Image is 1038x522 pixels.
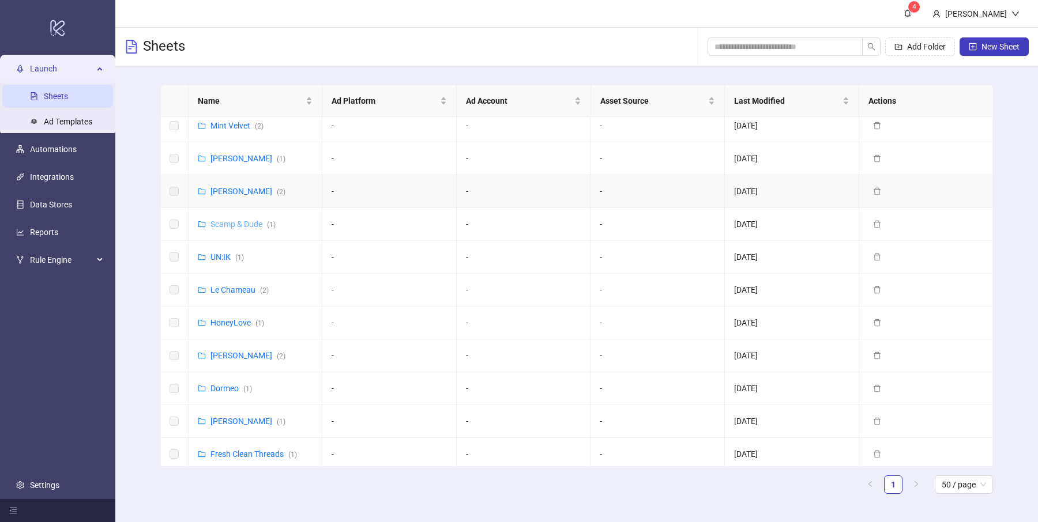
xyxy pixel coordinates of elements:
[322,339,457,372] td: -
[725,175,859,208] td: [DATE]
[969,43,977,51] span: plus-square
[873,319,881,327] span: delete
[260,286,269,294] span: ( 2 )
[725,208,859,241] td: [DATE]
[907,475,926,494] button: right
[885,37,955,56] button: Add Folder
[198,286,206,294] span: folder
[725,307,859,339] td: [DATE]
[457,339,591,372] td: -
[591,274,725,307] td: -
[725,109,859,142] td: [DATE]
[907,42,946,51] span: Add Folder
[725,372,859,405] td: [DATE]
[913,481,920,487] span: right
[591,372,725,405] td: -
[873,220,881,228] span: delete
[210,220,276,229] a: Scamp & Dude(1)
[1011,10,1020,18] span: down
[591,339,725,372] td: -
[873,351,881,360] span: delete
[873,384,881,392] span: delete
[859,85,994,117] th: Actions
[932,10,941,18] span: user
[44,117,92,126] a: Ad Templates
[873,154,881,162] span: delete
[243,385,252,393] span: ( 1 )
[288,451,297,459] span: ( 1 )
[277,352,285,360] span: ( 2 )
[235,254,244,262] span: ( 1 )
[30,145,77,154] a: Automations
[885,476,902,493] a: 1
[322,175,457,208] td: -
[198,187,206,195] span: folder
[322,405,457,438] td: -
[277,418,285,426] span: ( 1 )
[894,43,902,51] span: folder-add
[44,92,68,101] a: Sheets
[198,94,304,107] span: Name
[591,405,725,438] td: -
[591,208,725,241] td: -
[734,94,840,107] span: Last Modified
[591,85,725,117] th: Asset Source
[210,121,264,130] a: Mint Velvet(2)
[725,405,859,438] td: [DATE]
[198,384,206,392] span: folder
[198,351,206,360] span: folder
[912,3,916,11] span: 4
[210,187,285,196] a: [PERSON_NAME](2)
[277,188,285,196] span: ( 2 )
[198,253,206,261] span: folder
[30,200,72,209] a: Data Stores
[591,142,725,175] td: -
[210,318,264,327] a: HoneyLove(1)
[873,253,881,261] span: delete
[322,372,457,405] td: -
[600,94,706,107] span: Asset Source
[457,372,591,405] td: -
[198,417,206,425] span: folder
[591,175,725,208] td: -
[198,450,206,458] span: folder
[873,450,881,458] span: delete
[322,274,457,307] td: -
[30,481,59,490] a: Settings
[198,122,206,130] span: folder
[210,285,269,294] a: Le Chameau(2)
[457,438,591,471] td: -
[16,65,24,73] span: rocket
[873,417,881,425] span: delete
[725,241,859,274] td: [DATE]
[210,154,285,163] a: [PERSON_NAME](1)
[457,274,591,307] td: -
[210,449,297,459] a: Fresh Clean Threads(1)
[322,109,457,142] td: -
[210,384,252,393] a: Dormeo(1)
[941,7,1011,20] div: [PERSON_NAME]
[457,85,591,117] th: Ad Account
[457,241,591,274] td: -
[198,154,206,162] span: folder
[267,221,276,229] span: ( 1 )
[457,307,591,339] td: -
[143,37,185,56] h3: Sheets
[942,476,986,493] span: 50 / page
[873,187,881,195] span: delete
[30,248,93,271] span: Rule Engine
[457,208,591,241] td: -
[30,57,93,80] span: Launch
[322,208,457,241] td: -
[591,109,725,142] td: -
[322,438,457,471] td: -
[322,85,457,117] th: Ad Platform
[466,94,572,107] span: Ad Account
[322,307,457,339] td: -
[125,40,138,54] span: file-text
[332,94,438,107] span: Ad Platform
[725,85,859,117] th: Last Modified
[935,475,993,494] div: Page Size
[725,438,859,471] td: [DATE]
